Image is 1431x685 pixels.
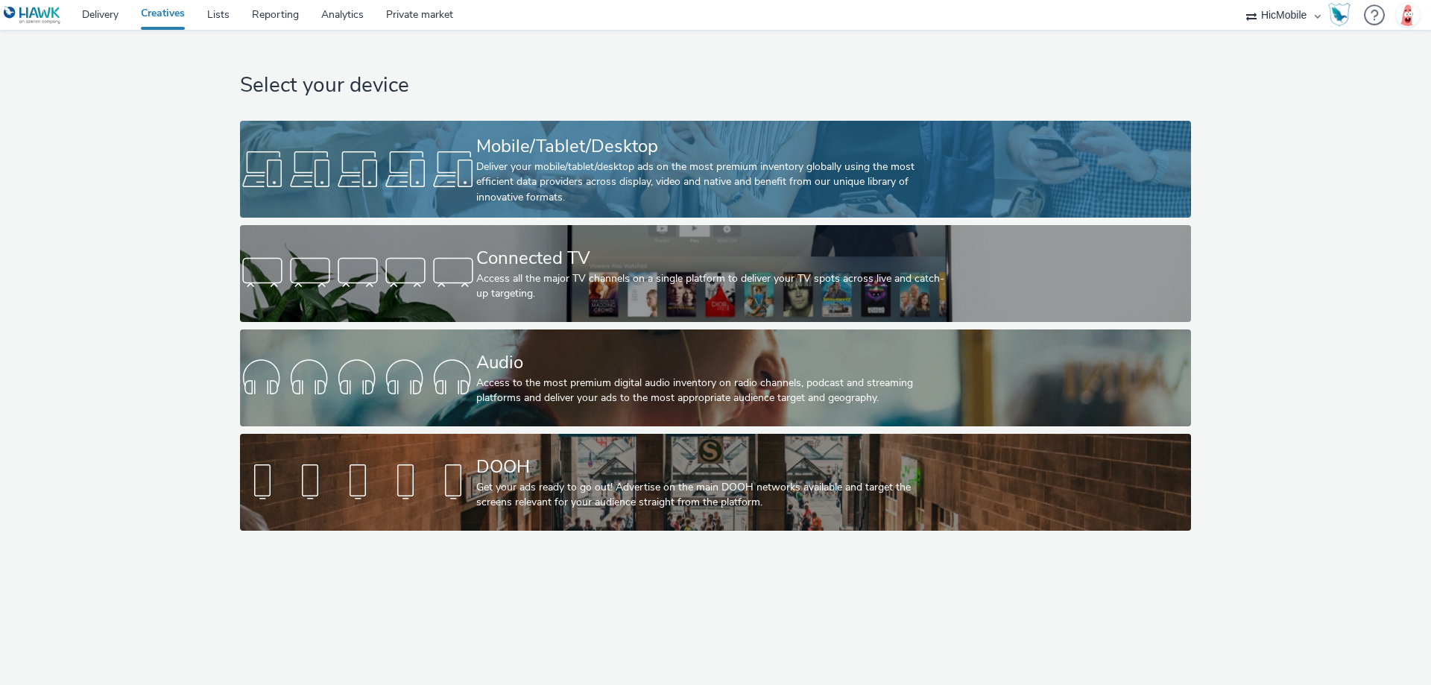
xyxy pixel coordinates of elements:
div: Audio [476,350,949,376]
div: Access all the major TV channels on a single platform to deliver your TV spots across live and ca... [476,271,949,302]
a: DOOHGet your ads ready to go out! Advertise on the main DOOH networks available and target the sc... [240,434,1190,531]
img: undefined Logo [4,6,61,25]
a: AudioAccess to the most premium digital audio inventory on radio channels, podcast and streaming ... [240,329,1190,426]
img: Giovanni Strada [1397,4,1419,26]
div: Get your ads ready to go out! Advertise on the main DOOH networks available and target the screen... [476,480,949,511]
a: Hawk Academy [1328,3,1356,27]
div: DOOH [476,454,949,480]
div: Connected TV [476,245,949,271]
img: Hawk Academy [1328,3,1351,27]
div: Mobile/Tablet/Desktop [476,133,949,160]
div: Deliver your mobile/tablet/desktop ads on the most premium inventory globally using the most effi... [476,160,949,205]
div: Access to the most premium digital audio inventory on radio channels, podcast and streaming platf... [476,376,949,406]
h1: Select your device [240,72,1190,100]
a: Mobile/Tablet/DesktopDeliver your mobile/tablet/desktop ads on the most premium inventory globall... [240,121,1190,218]
a: Connected TVAccess all the major TV channels on a single platform to deliver your TV spots across... [240,225,1190,322]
